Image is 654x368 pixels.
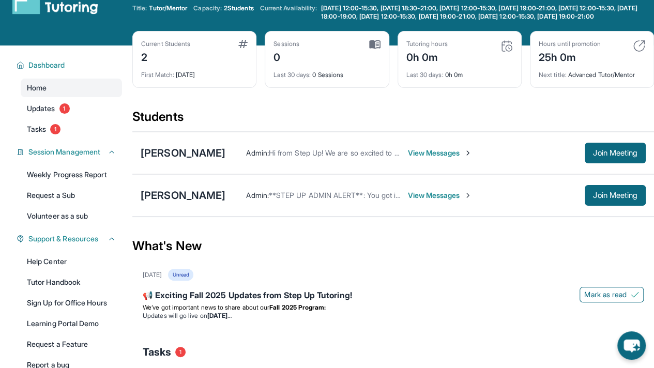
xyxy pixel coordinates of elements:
[269,303,326,311] strong: Fall 2025 Program:
[260,4,317,21] span: Current Availability:
[273,65,380,79] div: 0 Sessions
[500,40,513,52] img: card
[580,287,644,302] button: Mark as read
[593,192,637,198] span: Join Meeting
[143,289,644,303] div: 📢 Exciting Fall 2025 Updates from Step Up Tutoring!
[21,273,122,292] a: Tutor Handbook
[28,234,98,244] span: Support & Resources
[132,4,147,12] span: Title:
[141,146,225,160] div: [PERSON_NAME]
[143,312,644,320] li: Updates will go live on
[149,4,187,12] span: Tutor/Mentor
[175,347,186,357] span: 1
[539,40,601,48] div: Hours until promotion
[21,120,122,139] a: Tasks1
[132,109,654,131] div: Students
[273,71,311,79] span: Last 30 days :
[407,148,472,158] span: View Messages
[633,40,645,52] img: card
[193,4,222,12] span: Capacity:
[406,40,448,48] div: Tutoring hours
[539,65,645,79] div: Advanced Tutor/Mentor
[464,149,472,157] img: Chevron-Right
[21,165,122,184] a: Weekly Progress Report
[24,60,116,70] button: Dashboard
[407,190,472,201] span: View Messages
[269,191,616,200] span: **STEP UP ADMIN ALERT**: You got it, sorry about this! We'll message you when a new tutor is matc...
[539,71,567,79] span: Next title :
[406,71,444,79] span: Last 30 days :
[143,303,269,311] span: We’ve got important news to share about our
[21,99,122,118] a: Updates1
[141,65,248,79] div: [DATE]
[141,40,190,48] div: Current Students
[369,40,381,49] img: card
[273,48,299,65] div: 0
[21,252,122,271] a: Help Center
[21,79,122,97] a: Home
[319,4,654,21] a: [DATE] 12:00-15:30, [DATE] 18:30-21:00, [DATE] 12:00-15:30, [DATE] 19:00-21:00, [DATE] 12:00-15:3...
[168,269,193,281] div: Unread
[27,124,46,134] span: Tasks
[246,191,268,200] span: Admin :
[539,48,601,65] div: 25h 0m
[246,148,268,157] span: Admin :
[21,294,122,312] a: Sign Up for Office Hours
[21,207,122,225] a: Volunteer as a sub
[585,143,646,163] button: Join Meeting
[59,103,70,114] span: 1
[631,290,639,299] img: Mark as read
[132,223,654,269] div: What's New
[273,40,299,48] div: Sessions
[143,345,171,359] span: Tasks
[464,191,472,200] img: Chevron-Right
[617,331,646,360] button: chat-button
[28,60,65,70] span: Dashboard
[143,271,162,279] div: [DATE]
[141,71,174,79] span: First Match :
[27,83,47,93] span: Home
[141,188,225,203] div: [PERSON_NAME]
[28,147,100,157] span: Session Management
[406,48,448,65] div: 0h 0m
[21,314,122,333] a: Learning Portal Demo
[238,40,248,48] img: card
[21,335,122,354] a: Request a Feature
[141,48,190,65] div: 2
[21,186,122,205] a: Request a Sub
[207,312,232,319] strong: [DATE]
[593,150,637,156] span: Join Meeting
[584,289,627,300] span: Mark as read
[406,65,513,79] div: 0h 0m
[224,4,254,12] span: 2 Students
[50,124,60,134] span: 1
[24,147,116,157] button: Session Management
[27,103,55,114] span: Updates
[585,185,646,206] button: Join Meeting
[24,234,116,244] button: Support & Resources
[321,4,652,21] span: [DATE] 12:00-15:30, [DATE] 18:30-21:00, [DATE] 12:00-15:30, [DATE] 19:00-21:00, [DATE] 12:00-15:3...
